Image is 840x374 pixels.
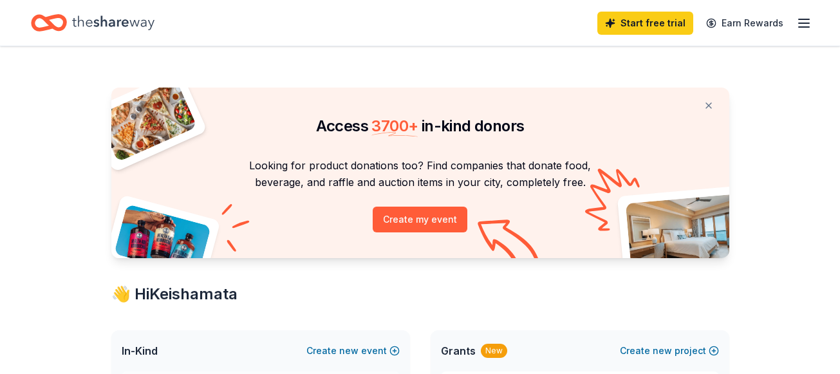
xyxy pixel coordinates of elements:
[339,343,359,359] span: new
[653,343,672,359] span: new
[478,220,542,268] img: Curvy arrow
[597,12,693,35] a: Start free trial
[316,117,525,135] span: Access in-kind donors
[306,343,400,359] button: Createnewevent
[698,12,791,35] a: Earn Rewards
[371,117,418,135] span: 3700 +
[481,344,507,358] div: New
[127,157,714,191] p: Looking for product donations too? Find companies that donate food, beverage, and raffle and auct...
[620,343,719,359] button: Createnewproject
[441,343,476,359] span: Grants
[111,284,729,304] div: 👋 Hi Keishamata
[122,343,158,359] span: In-Kind
[373,207,467,232] button: Create my event
[31,8,154,38] a: Home
[97,80,197,162] img: Pizza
